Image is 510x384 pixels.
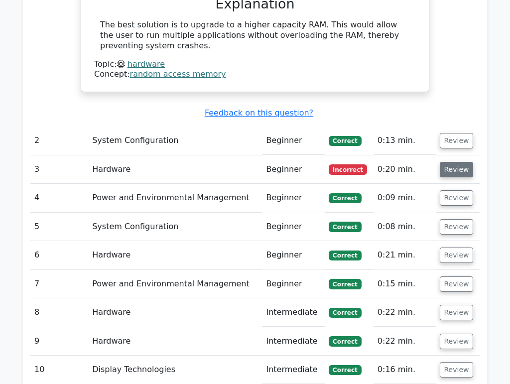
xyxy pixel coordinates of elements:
[374,213,436,241] td: 0:08 min.
[30,241,88,269] td: 6
[30,155,88,184] td: 3
[374,127,436,155] td: 0:13 min.
[262,155,325,184] td: Beginner
[440,248,474,263] button: Review
[30,298,88,327] td: 8
[329,365,361,375] span: Correct
[440,334,474,349] button: Review
[30,327,88,356] td: 9
[440,162,474,177] button: Review
[440,219,474,235] button: Review
[100,20,410,51] div: The best solution is to upgrade to a higher capacity RAM. This would allow the user to run multip...
[374,298,436,327] td: 0:22 min.
[88,327,262,356] td: Hardware
[30,356,88,384] td: 10
[374,327,436,356] td: 0:22 min.
[329,193,361,203] span: Correct
[440,133,474,148] button: Review
[88,213,262,241] td: System Configuration
[88,298,262,327] td: Hardware
[329,164,367,174] span: Incorrect
[262,241,325,269] td: Beginner
[329,136,361,146] span: Correct
[205,108,313,118] a: Feedback on this question?
[374,155,436,184] td: 0:20 min.
[374,184,436,212] td: 0:09 min.
[440,190,474,206] button: Review
[262,184,325,212] td: Beginner
[374,241,436,269] td: 0:21 min.
[30,127,88,155] td: 2
[262,327,325,356] td: Intermediate
[88,155,262,184] td: Hardware
[329,279,361,289] span: Correct
[30,213,88,241] td: 5
[94,59,416,70] div: Topic:
[130,69,226,79] a: random access memory
[329,308,361,318] span: Correct
[440,276,474,292] button: Review
[329,222,361,232] span: Correct
[88,270,262,298] td: Power and Environmental Management
[262,356,325,384] td: Intermediate
[127,59,165,69] a: hardware
[374,270,436,298] td: 0:15 min.
[30,184,88,212] td: 4
[30,270,88,298] td: 7
[94,69,416,80] div: Concept:
[440,305,474,320] button: Review
[262,127,325,155] td: Beginner
[329,251,361,260] span: Correct
[440,362,474,378] button: Review
[374,356,436,384] td: 0:16 min.
[88,184,262,212] td: Power and Environmental Management
[88,356,262,384] td: Display Technologies
[262,213,325,241] td: Beginner
[262,270,325,298] td: Beginner
[262,298,325,327] td: Intermediate
[329,336,361,346] span: Correct
[88,127,262,155] td: System Configuration
[88,241,262,269] td: Hardware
